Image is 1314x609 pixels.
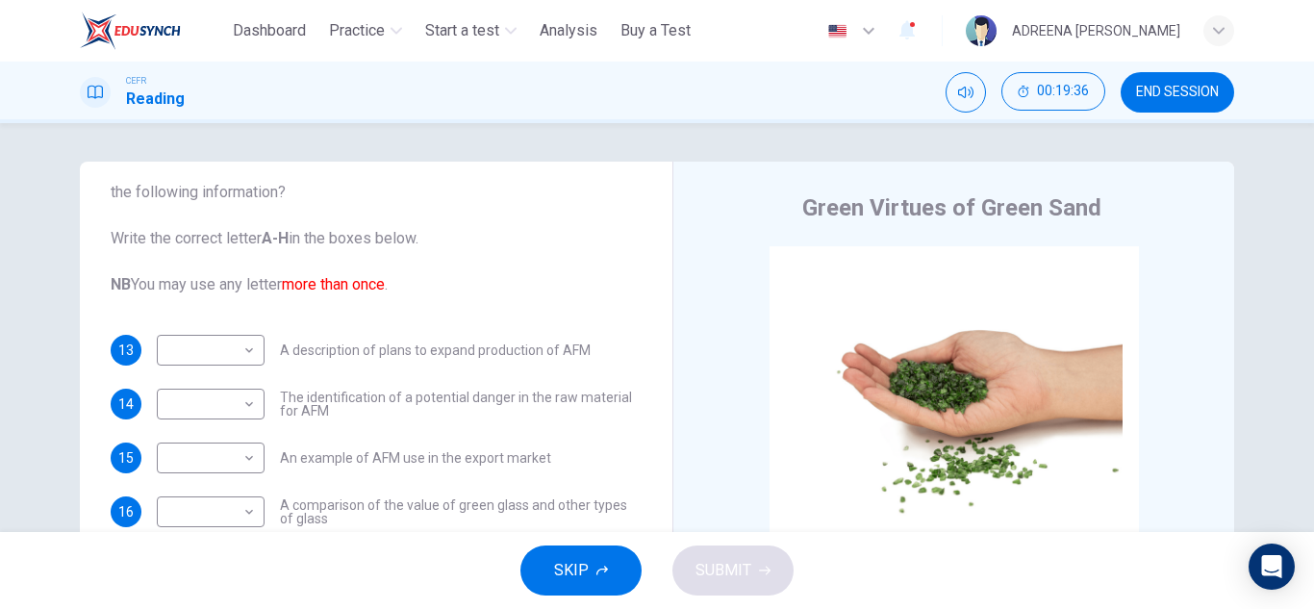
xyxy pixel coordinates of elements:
b: NB [111,275,131,293]
font: more than once [282,275,385,293]
span: 00:19:36 [1037,84,1089,99]
span: Analysis [540,19,597,42]
img: Profile picture [966,15,997,46]
div: Open Intercom Messenger [1249,544,1295,590]
img: ELTC logo [80,12,181,50]
span: END SESSION [1136,85,1219,100]
img: en [825,24,849,38]
button: Buy a Test [613,13,698,48]
div: ADREENA [PERSON_NAME] [1012,19,1180,42]
h1: Reading [126,88,185,111]
span: Practice [329,19,385,42]
button: Dashboard [225,13,314,48]
a: ELTC logo [80,12,225,50]
b: A-H [262,229,289,247]
button: SKIP [520,546,642,596]
span: Start a test [425,19,499,42]
button: 00:19:36 [1001,72,1105,111]
span: An example of AFM use in the export market [280,451,551,465]
button: Start a test [417,13,524,48]
span: The identification of a potential danger in the raw material for AFM [280,391,642,418]
span: CEFR [126,74,146,88]
div: Hide [1001,72,1105,113]
span: Dashboard [233,19,306,42]
span: A comparison of the value of green glass and other types of glass [280,498,642,525]
span: 15 [118,451,134,465]
button: Practice [321,13,410,48]
span: Buy a Test [620,19,691,42]
span: A description of plans to expand production of AFM [280,343,591,357]
span: SKIP [554,557,589,584]
button: END SESSION [1121,72,1234,113]
div: Mute [946,72,986,113]
button: Analysis [532,13,605,48]
span: 16 [118,505,134,519]
span: 13 [118,343,134,357]
h4: Green Virtues of Green Sand [802,192,1101,223]
span: 14 [118,397,134,411]
span: The Reading Passage has 8 paragraphs labelled . Which paragraph contains the following informatio... [111,158,642,296]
